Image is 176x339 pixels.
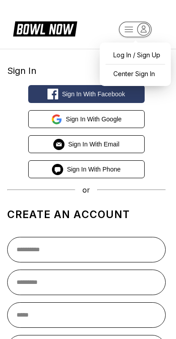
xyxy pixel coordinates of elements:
[104,66,167,82] a: Center Sign In
[104,47,167,63] a: Log In / Sign Up
[28,135,145,153] button: Sign in with Email
[62,90,125,98] span: Sign in with Facebook
[67,166,120,173] span: Sign in with Phone
[28,85,145,103] button: Sign in with Facebook
[68,141,119,148] span: Sign in with Email
[28,160,145,178] button: Sign in with Phone
[7,208,166,221] h1: Create an account
[66,116,122,123] span: Sign in with Google
[28,110,145,128] button: Sign in with Google
[7,185,166,194] div: or
[7,65,166,76] div: Sign In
